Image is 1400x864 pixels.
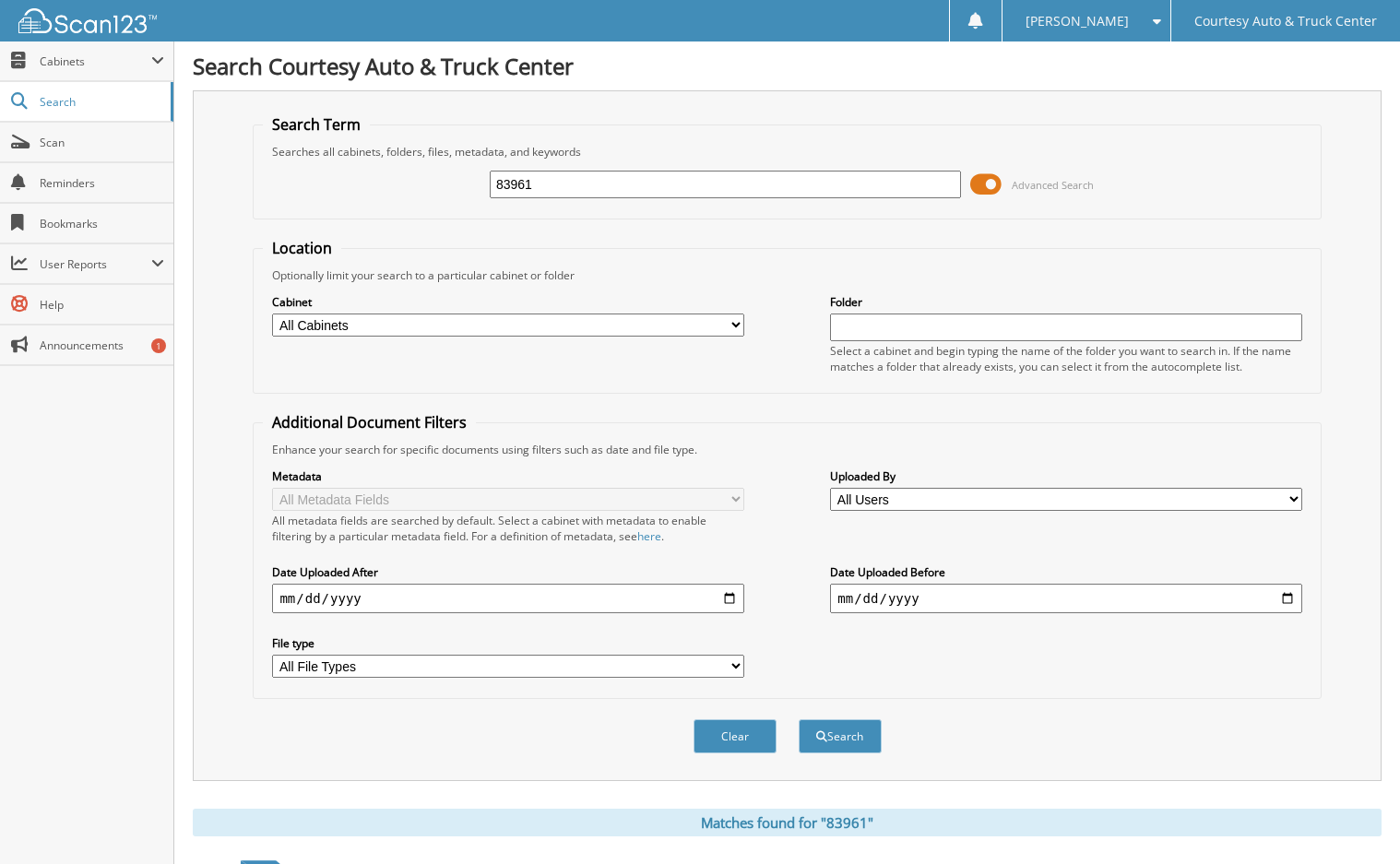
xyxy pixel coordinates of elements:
span: User Reports [40,256,151,272]
label: Date Uploaded After [272,564,743,580]
input: start [272,584,743,613]
label: Uploaded By [830,468,1301,484]
legend: Additional Document Filters [263,412,476,432]
span: Reminders [40,175,164,191]
label: File type [272,635,743,651]
span: Cabinets [40,53,151,69]
div: Optionally limit your search to a particular cabinet or folder [263,267,1311,283]
input: end [830,584,1301,613]
span: Bookmarks [40,216,164,231]
span: Search [40,94,161,110]
span: Help [40,297,164,313]
label: Cabinet [272,294,743,310]
div: Matches found for "83961" [193,809,1382,836]
div: Searches all cabinets, folders, files, metadata, and keywords [263,144,1311,160]
label: Metadata [272,468,743,484]
span: Advanced Search [1012,178,1094,192]
span: Announcements [40,337,164,353]
div: Select a cabinet and begin typing the name of the folder you want to search in. If the name match... [830,343,1301,374]
span: Courtesy Auto & Truck Center [1194,16,1377,27]
a: here [637,528,661,544]
div: 1 [151,338,166,353]
span: [PERSON_NAME] [1026,16,1129,27]
legend: Search Term [263,114,370,135]
button: Clear [694,719,777,753]
div: Enhance your search for specific documents using filters such as date and file type. [263,442,1311,457]
button: Search [799,719,882,753]
h1: Search Courtesy Auto & Truck Center [193,51,1382,81]
label: Date Uploaded Before [830,564,1301,580]
legend: Location [263,238,341,258]
label: Folder [830,294,1301,310]
img: scan123-logo-white.svg [18,8,157,33]
span: Scan [40,135,164,150]
div: All metadata fields are searched by default. Select a cabinet with metadata to enable filtering b... [272,513,743,544]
